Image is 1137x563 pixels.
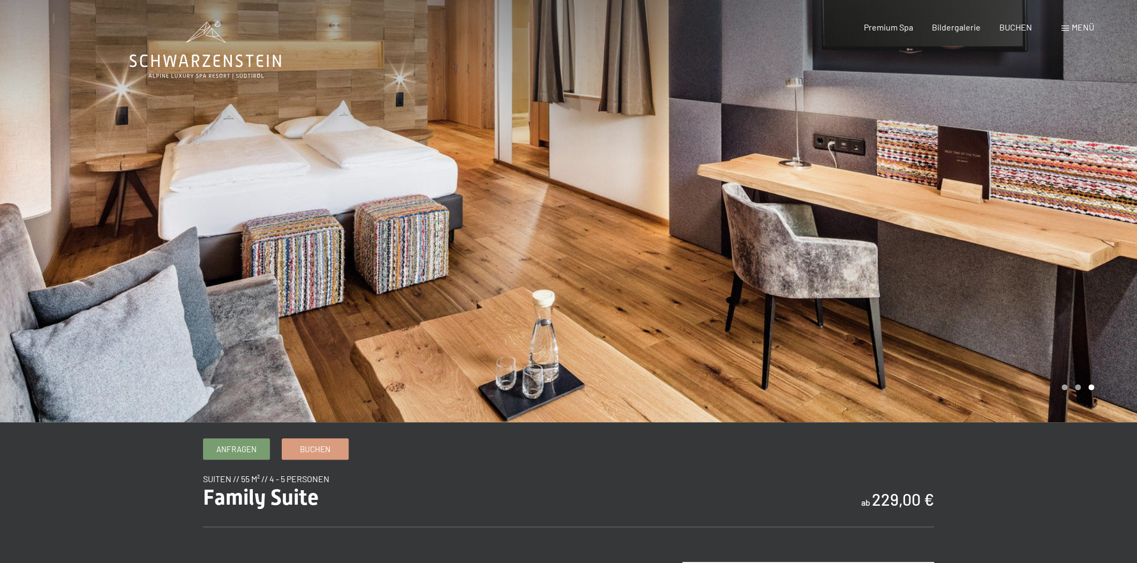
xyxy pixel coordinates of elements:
[999,22,1032,32] a: BUCHEN
[203,474,329,484] span: Suiten // 55 m² // 4 - 5 Personen
[932,22,981,32] a: Bildergalerie
[863,22,913,32] a: Premium Spa
[204,439,269,459] a: Anfragen
[203,485,319,510] span: Family Suite
[282,439,348,459] a: Buchen
[872,490,934,509] b: 229,00 €
[1072,22,1094,32] span: Menü
[300,444,330,455] span: Buchen
[216,444,257,455] span: Anfragen
[861,497,870,507] span: ab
